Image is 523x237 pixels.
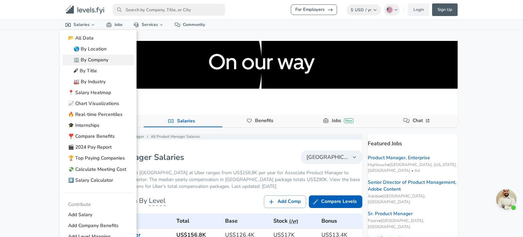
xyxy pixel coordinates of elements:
p: Featured Jobs [368,134,458,148]
div: Open chat [496,189,517,210]
span: / yr [365,7,371,13]
a: Compare Levels [309,195,362,208]
input: Search by Company, Title, or City [113,4,225,16]
a: Salaries [174,115,198,127]
a: 🎓 Internships [63,120,134,131]
span: Adobe • [GEOGRAPHIC_DATA], [GEOGRAPHIC_DATA] [368,193,458,205]
p: All Product Manager Salaries [151,134,200,140]
button: [GEOGRAPHIC_DATA] [301,150,362,164]
span: Level [149,196,165,206]
a: 📍 Salary Heatmap [63,87,134,98]
a: Services [128,20,169,30]
a: Benefits [252,115,276,127]
button: (/yr) [289,217,298,226]
nav: primary [57,3,466,17]
a: Sign Up [432,3,458,16]
a: 🔥 Real-time Percentiles [63,109,134,120]
a: Salaries [60,20,101,30]
p: Product Manager compensation in [GEOGRAPHIC_DATA] at Uber ranges from US$156.8K per year for Asso... [65,169,362,190]
div: New [344,118,353,123]
button: English (US) [384,4,400,16]
a: Chat [410,115,433,127]
a: Add Company Benefits [63,220,134,231]
a: 📈 Chart Visualizations [63,98,134,109]
a: #️⃣ Salary Calculator [63,175,134,186]
li: Contribute [63,200,134,209]
a: JobsNew [329,115,356,127]
h6: Bonus [321,216,360,226]
a: 🖋 By Title [63,65,134,76]
h6: Total [176,216,220,226]
a: Community [169,20,210,30]
span: USD [355,7,364,13]
span: [GEOGRAPHIC_DATA] [306,153,349,161]
a: Senior Director of Product Management, Adobe Content [368,179,458,193]
h6: Base [225,216,268,226]
a: Login [408,3,429,16]
a: Add Salary [63,209,134,220]
a: ❣️ Compare Benefits [63,131,134,142]
a: Sr. Product Manager [368,210,413,217]
a: 📂 All Data [63,33,134,44]
a: Product Manager, Enterprise [368,154,430,161]
a: Add Comp [264,195,306,208]
span: Fiserv • [GEOGRAPHIC_DATA], [GEOGRAPHIC_DATA] [368,218,458,229]
button: $USD/ yr [347,4,381,15]
a: 🎬 2024 Pay Report [63,142,134,153]
a: 🌎 By Location [63,44,134,55]
span: $ [351,7,353,13]
a: 💸 Calculate Meeting Cost [63,164,134,175]
span: Hightouch • [GEOGRAPHIC_DATA], [US_STATE], [GEOGRAPHIC_DATA] • Ad [368,162,458,174]
a: 🏢 By Company [63,55,134,65]
div: Company Data Navigation [65,115,458,127]
a: Jobs [101,20,128,30]
img: English (US) [387,7,392,13]
a: For Employers [291,4,337,15]
h6: Stock [273,216,316,226]
a: 🏆 Top Paying Companies [63,153,134,164]
a: 🏭️ By Industry [63,76,134,87]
